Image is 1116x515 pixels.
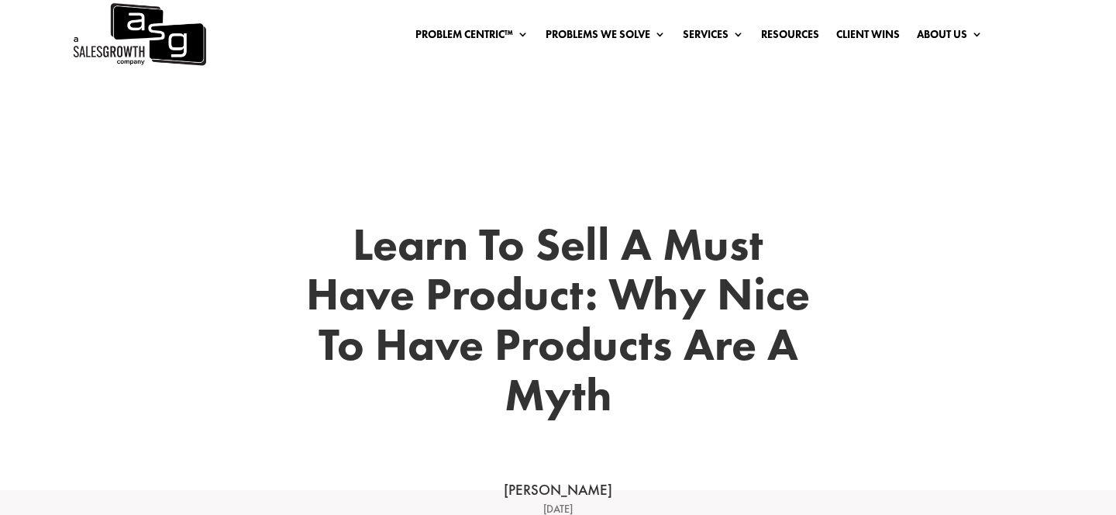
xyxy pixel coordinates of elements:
h1: Learn To Sell A Must Have Product: Why Nice To Have Products Are A Myth [302,219,814,428]
a: Services [683,29,744,46]
div: [PERSON_NAME] [318,480,798,501]
a: About Us [917,29,983,46]
a: Problems We Solve [546,29,666,46]
a: Client Wins [836,29,900,46]
a: Resources [761,29,819,46]
a: Problem Centric™ [415,29,529,46]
